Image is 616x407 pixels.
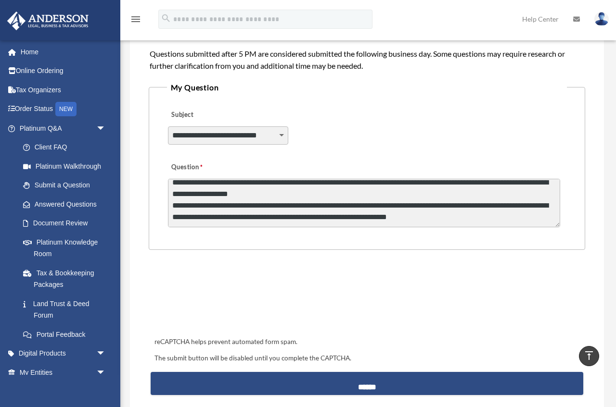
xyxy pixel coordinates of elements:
div: The submit button will be disabled until you complete the CAPTCHA. [151,353,583,364]
a: Platinum Walkthrough [13,157,120,176]
a: My Entitiesarrow_drop_down [7,363,120,382]
a: Online Ordering [7,62,120,81]
a: Answered Questions [13,195,120,214]
span: arrow_drop_down [96,344,115,364]
a: Digital Productsarrow_drop_down [7,344,120,363]
label: Question [168,161,243,174]
div: NEW [55,102,77,116]
i: menu [130,13,141,25]
span: arrow_drop_down [96,363,115,382]
a: Order StatusNEW [7,99,120,119]
a: vertical_align_top [579,346,599,366]
div: reCAPTCHA helps prevent automated form spam. [151,336,583,348]
a: Submit a Question [13,176,115,195]
label: Subject [168,109,259,122]
i: vertical_align_top [583,350,595,361]
span: arrow_drop_down [96,119,115,138]
a: Platinum Q&Aarrow_drop_down [7,119,120,138]
a: Tax Organizers [7,80,120,99]
a: Home [7,42,120,62]
img: User Pic [594,12,609,26]
legend: My Question [167,81,567,94]
a: Platinum Knowledge Room [13,233,120,263]
a: menu [130,17,141,25]
a: Tax & Bookkeeping Packages [13,263,120,294]
a: Land Trust & Deed Forum [13,294,120,325]
a: Document Review [13,214,120,233]
img: Anderson Advisors Platinum Portal [4,12,91,30]
a: Portal Feedback [13,325,120,344]
a: Client FAQ [13,138,120,157]
i: search [161,13,171,24]
iframe: reCAPTCHA [152,280,298,317]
